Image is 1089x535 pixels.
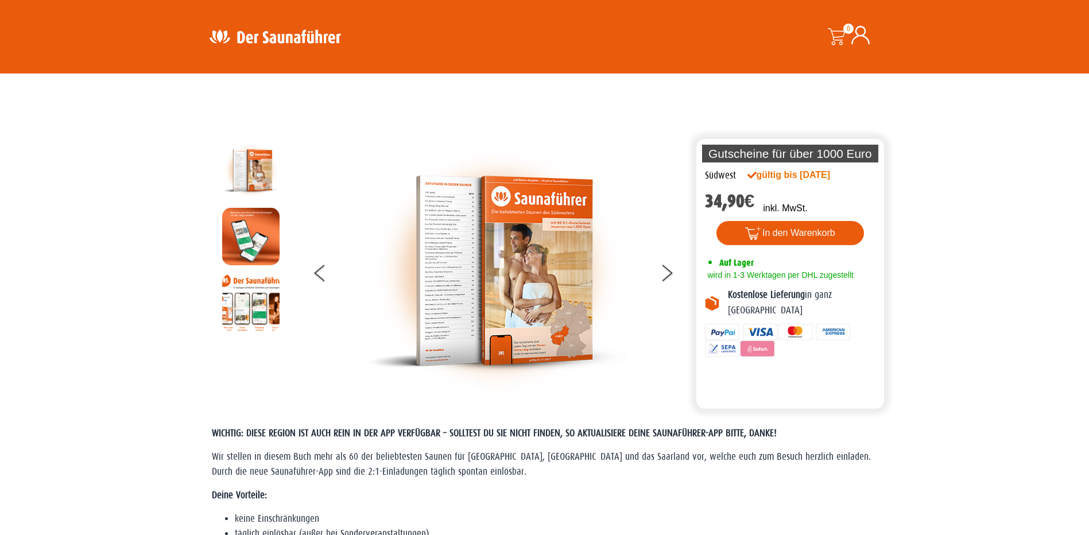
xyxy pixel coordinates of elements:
[728,288,876,318] p: in ganz [GEOGRAPHIC_DATA]
[719,257,754,268] span: Auf Lager
[705,191,755,212] bdi: 34,90
[212,451,871,477] span: Wir stellen in diesem Buch mehr als 60 der beliebtesten Saunen für [GEOGRAPHIC_DATA], [GEOGRAPHIC...
[368,142,626,400] img: der-saunafuehrer-2025-suedwest
[705,270,854,280] span: wird in 1-3 Werktagen per DHL zugestellt
[747,168,855,182] div: gültig bis [DATE]
[716,221,864,245] button: In den Warenkorb
[212,428,777,439] span: WICHTIG: DIESE REGION IST AUCH REIN IN DER APP VERFÜGBAR – SOLLTEST DU SIE NICHT FINDEN, SO AKTUA...
[222,142,280,199] img: der-saunafuehrer-2025-suedwest
[705,168,736,183] div: Südwest
[843,24,854,34] span: 0
[745,191,755,212] span: €
[222,274,280,331] img: Anleitung7tn
[763,201,807,215] p: inkl. MwSt.
[235,511,878,526] li: keine Einschränkungen
[222,208,280,265] img: MOCKUP-iPhone_regional
[212,490,267,501] strong: Deine Vorteile:
[702,145,879,162] p: Gutscheine für über 1000 Euro
[728,289,805,300] b: Kostenlose Lieferung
